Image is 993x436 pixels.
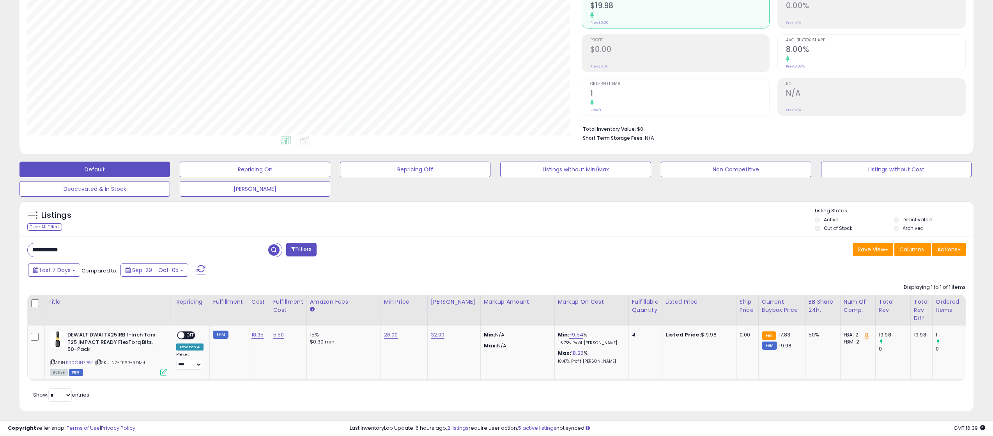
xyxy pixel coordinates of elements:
[310,298,377,306] div: Amazon Fees
[899,246,924,253] span: Columns
[67,331,162,355] b: DEWALT DWA1TX25IRB 1-Inch Torx T25 IMPACT READY FlexTorq Bits, 50-Pack
[33,391,89,399] span: Show: entries
[914,331,926,338] div: 19.98
[518,424,556,432] a: 5 active listings
[273,298,303,314] div: Fulfillment Cost
[786,89,965,99] h2: N/A
[558,359,623,364] p: 10.47% Profit [PERSON_NAME]
[786,82,965,86] span: ROI
[879,298,907,314] div: Total Rev.
[350,425,985,432] div: Last InventoryLab Update: 6 hours ago, require user action, not synced.
[740,298,755,314] div: Ship Price
[809,298,837,314] div: BB Share 24h.
[740,331,752,338] div: 0.00
[824,216,838,223] label: Active
[558,350,623,364] div: %
[500,162,651,177] button: Listings without Min/Max
[273,331,284,339] a: 5.50
[558,349,572,357] b: Max:
[384,331,398,339] a: 26.00
[184,332,197,339] span: OFF
[590,108,601,112] small: Prev: 0
[666,331,701,338] b: Listed Price:
[213,331,228,339] small: FBM
[645,134,654,142] span: N/A
[936,298,964,314] div: Ordered Items
[384,298,424,306] div: Min Price
[590,82,770,86] span: Ordered Items
[590,1,770,12] h2: $19.98
[558,340,623,346] p: -6.73% Profit [PERSON_NAME]
[666,298,733,306] div: Listed Price
[28,263,80,277] button: Last 7 Days
[903,225,924,231] label: Archived
[844,331,869,338] div: FBA: 2
[180,162,330,177] button: Repricing On
[914,298,929,322] div: Total Rev. Diff.
[809,331,834,338] div: 50%
[583,124,960,133] li: $0
[310,306,315,313] small: Amazon Fees.
[879,345,910,352] div: 0
[484,331,496,338] strong: Min:
[762,342,777,350] small: FBM
[558,331,623,346] div: %
[50,331,65,347] img: 411k+Rqqe+L._SL40_.jpg
[844,298,872,314] div: Num of Comp.
[120,263,188,277] button: Sep-29 - Oct-05
[590,20,609,25] small: Prev: $0.00
[844,338,869,345] div: FBM: 2
[67,424,100,432] a: Terms of Use
[558,298,625,306] div: Markup on Cost
[176,352,204,370] div: Preset:
[213,298,244,306] div: Fulfillment
[936,331,967,338] div: 1
[571,349,584,357] a: 18.26
[904,284,966,291] div: Displaying 1 to 1 of 1 items
[81,267,117,274] span: Compared to:
[932,243,966,256] button: Actions
[558,331,570,338] b: Min:
[50,331,167,375] div: ASIN:
[590,45,770,55] h2: $0.00
[666,331,730,338] div: $19.98
[101,424,135,432] a: Privacy Policy
[661,162,811,177] button: Non Competitive
[340,162,490,177] button: Repricing Off
[447,424,469,432] a: 2 listings
[19,181,170,197] button: Deactivated & In Stock
[786,108,801,112] small: Prev: N/A
[19,162,170,177] button: Default
[95,359,145,366] span: | SKU: NZ-TE6R-3DM4
[48,298,170,306] div: Title
[176,298,206,306] div: Repricing
[8,424,36,432] strong: Copyright
[632,298,659,314] div: Fulfillable Quantity
[894,243,931,256] button: Columns
[431,298,477,306] div: [PERSON_NAME]
[879,331,910,338] div: 19.98
[786,45,965,55] h2: 8.00%
[786,20,801,25] small: Prev: N/A
[40,266,71,274] span: Last 7 Days
[286,243,317,256] button: Filters
[484,298,551,306] div: Markup Amount
[132,266,179,274] span: Sep-29 - Oct-05
[903,216,932,223] label: Deactivated
[50,369,68,376] span: All listings currently available for purchase on Amazon
[632,331,656,338] div: 4
[590,38,770,43] span: Profit
[824,225,852,231] label: Out of Stock
[554,295,628,326] th: The percentage added to the cost of goods (COGS) that forms the calculator for Min & Max prices.
[484,342,549,349] p: N/A
[251,331,264,339] a: 18.35
[954,424,985,432] span: 2025-10-13 16:39 GMT
[27,223,62,231] div: Clear All Filters
[8,425,135,432] div: seller snap | |
[779,342,791,349] span: 19.98
[569,331,583,339] a: -9.54
[786,38,965,43] span: Avg. Buybox Share
[310,331,375,338] div: 15%
[762,331,776,340] small: FBA
[853,243,893,256] button: Save View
